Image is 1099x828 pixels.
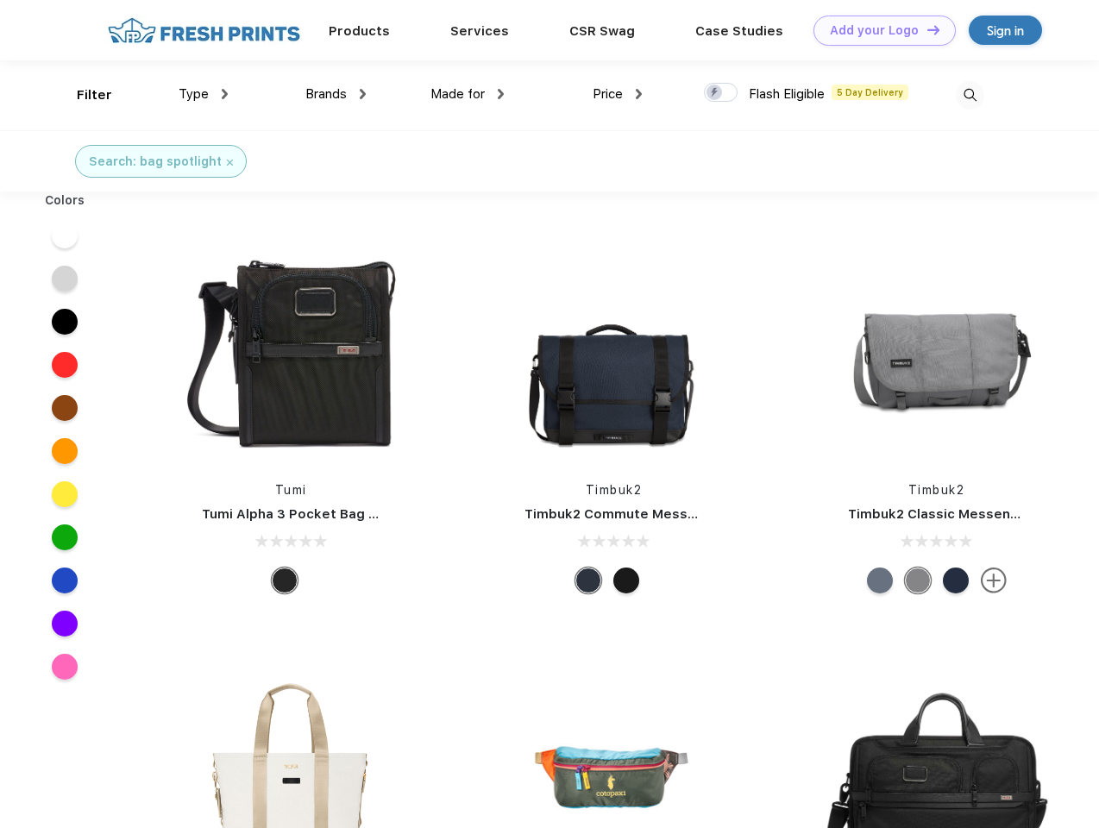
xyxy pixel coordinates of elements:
[956,81,984,110] img: desktop_search.svg
[867,568,893,593] div: Eco Lightbeam
[987,21,1024,41] div: Sign in
[360,89,366,99] img: dropdown.png
[586,483,643,497] a: Timbuk2
[227,160,233,166] img: filter_cancel.svg
[275,483,307,497] a: Tumi
[927,25,939,34] img: DT
[89,153,222,171] div: Search: bag spotlight
[430,86,485,102] span: Made for
[832,85,908,100] span: 5 Day Delivery
[969,16,1042,45] a: Sign in
[636,89,642,99] img: dropdown.png
[499,235,728,464] img: func=resize&h=266
[103,16,305,46] img: fo%20logo%202.webp
[498,89,504,99] img: dropdown.png
[329,23,390,39] a: Products
[822,235,1052,464] img: func=resize&h=266
[749,86,825,102] span: Flash Eligible
[981,568,1007,593] img: more.svg
[176,235,405,464] img: func=resize&h=266
[575,568,601,593] div: Eco Nautical
[943,568,969,593] div: Eco Nautical
[848,506,1062,522] a: Timbuk2 Classic Messenger Bag
[593,86,623,102] span: Price
[908,483,965,497] a: Timbuk2
[77,85,112,105] div: Filter
[905,568,931,593] div: Eco Gunmetal
[32,191,98,210] div: Colors
[179,86,209,102] span: Type
[222,89,228,99] img: dropdown.png
[305,86,347,102] span: Brands
[830,23,919,38] div: Add your Logo
[202,506,404,522] a: Tumi Alpha 3 Pocket Bag Small
[524,506,756,522] a: Timbuk2 Commute Messenger Bag
[272,568,298,593] div: Black
[613,568,639,593] div: Eco Black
